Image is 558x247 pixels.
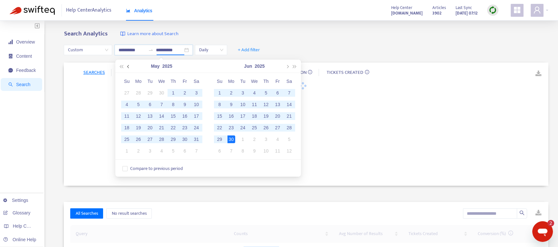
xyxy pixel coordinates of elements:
[144,87,156,99] td: 2025-04-29
[260,87,272,99] td: 2025-06-05
[239,101,247,108] div: 10
[272,133,284,145] td: 2025-07-04
[391,9,423,17] a: [DOMAIN_NAME]
[249,122,260,133] td: 2025-06-25
[3,198,28,203] a: Settings
[226,133,237,145] td: 2025-06-30
[127,30,178,38] span: Learn more about Search
[285,89,293,97] div: 7
[181,124,189,132] div: 23
[135,135,142,143] div: 26
[216,147,224,155] div: 6
[158,124,166,132] div: 21
[237,99,249,110] td: 2025-06-10
[244,60,252,73] button: Jun
[251,101,258,108] div: 11
[156,87,168,99] td: 2025-04-30
[432,4,446,11] span: Articles
[16,54,32,59] span: Content
[193,135,200,143] div: 31
[260,75,272,87] th: Th
[284,99,295,110] td: 2025-06-14
[8,68,13,73] span: message
[146,89,154,97] div: 29
[251,89,258,97] div: 4
[144,122,156,133] td: 2025-05-20
[168,99,179,110] td: 2025-05-08
[126,8,130,13] span: area-chart
[146,101,154,108] div: 6
[151,60,159,73] button: May
[226,75,237,87] th: Mo
[64,29,107,39] b: Search Analytics
[251,147,258,155] div: 9
[120,31,125,36] img: image-link
[239,147,247,155] div: 8
[262,124,270,132] div: 26
[179,75,191,87] th: Fr
[144,110,156,122] td: 2025-05-13
[181,112,189,120] div: 16
[169,89,177,97] div: 1
[193,101,200,108] div: 10
[168,145,179,157] td: 2025-06-05
[214,145,226,157] td: 2025-07-06
[214,99,226,110] td: 2025-06-08
[156,110,168,122] td: 2025-05-14
[158,101,166,108] div: 7
[262,101,270,108] div: 12
[532,221,553,242] iframe: Button to launch messaging window, 2 unread messages
[285,101,293,108] div: 14
[227,89,235,97] div: 2
[274,89,282,97] div: 6
[227,147,235,155] div: 7
[3,210,30,215] a: Glossary
[285,135,293,143] div: 5
[123,124,131,132] div: 18
[123,112,131,120] div: 11
[121,87,133,99] td: 2025-04-27
[249,110,260,122] td: 2025-06-18
[216,101,224,108] div: 8
[226,87,237,99] td: 2025-06-02
[272,145,284,157] td: 2025-07-11
[133,122,144,133] td: 2025-05-19
[156,99,168,110] td: 2025-05-07
[249,99,260,110] td: 2025-06-11
[239,135,247,143] div: 1
[284,133,295,145] td: 2025-07-05
[193,89,200,97] div: 3
[456,10,477,17] strong: [DATE] 07:12
[284,110,295,122] td: 2025-06-21
[260,145,272,157] td: 2025-07-10
[227,124,235,132] div: 23
[83,68,105,76] span: SEARCHES
[156,145,168,157] td: 2025-06-04
[16,39,35,44] span: Overview
[148,47,153,53] span: swap-right
[70,208,103,219] button: All Searches
[146,124,154,132] div: 20
[533,6,541,14] span: user
[179,133,191,145] td: 2025-05-30
[133,75,144,87] th: Mo
[191,145,202,157] td: 2025-06-07
[262,112,270,120] div: 19
[135,112,142,120] div: 12
[156,122,168,133] td: 2025-05-21
[121,75,133,87] th: Su
[214,122,226,133] td: 2025-06-22
[133,133,144,145] td: 2025-05-26
[214,133,226,145] td: 2025-06-29
[133,145,144,157] td: 2025-06-02
[169,135,177,143] div: 29
[191,75,202,87] th: Sa
[169,124,177,132] div: 22
[191,110,202,122] td: 2025-05-17
[227,135,235,143] div: 30
[239,112,247,120] div: 17
[191,122,202,133] td: 2025-05-24
[168,75,179,87] th: Th
[214,110,226,122] td: 2025-06-15
[272,75,284,87] th: Fr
